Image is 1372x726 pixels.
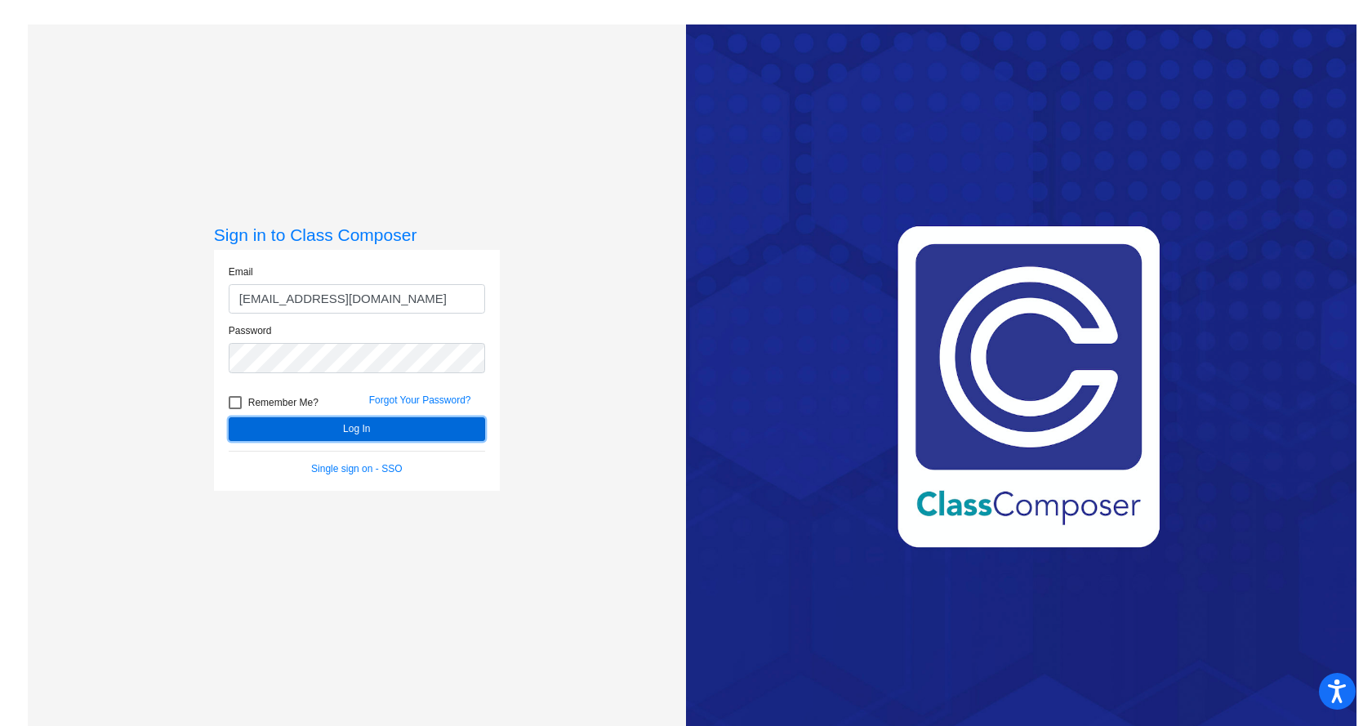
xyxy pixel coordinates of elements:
a: Forgot Your Password? [369,394,471,406]
span: Remember Me? [248,393,318,412]
label: Password [229,323,272,338]
button: Log In [229,417,485,441]
a: Single sign on - SSO [311,463,402,474]
h3: Sign in to Class Composer [214,225,500,245]
label: Email [229,265,253,279]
